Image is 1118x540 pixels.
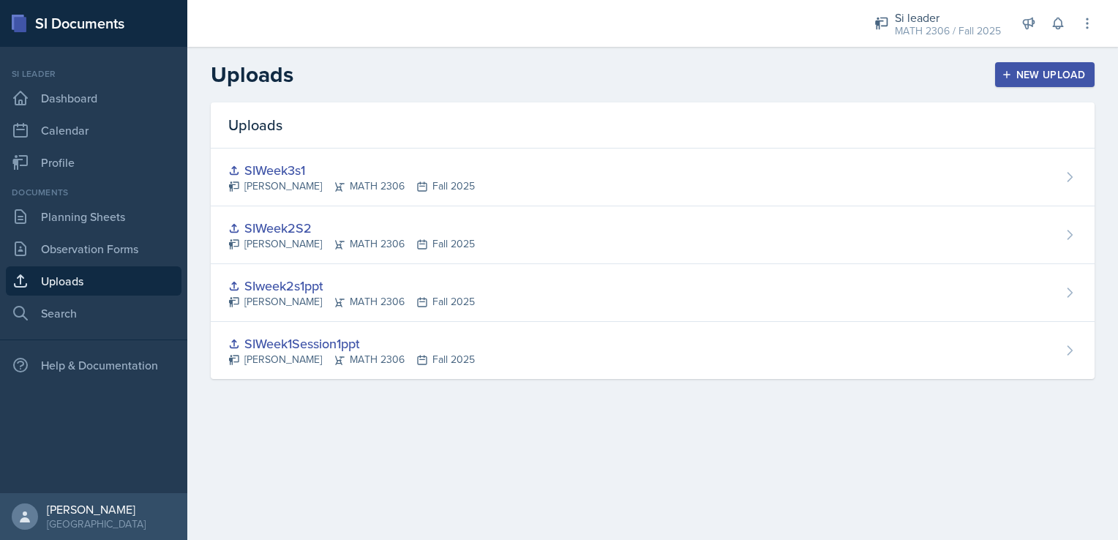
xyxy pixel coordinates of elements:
a: SIweek2s1ppt [PERSON_NAME]MATH 2306Fall 2025 [211,264,1095,322]
div: Si leader [6,67,181,80]
a: Uploads [6,266,181,296]
a: Observation Forms [6,234,181,263]
div: SIweek2s1ppt [228,276,475,296]
a: Planning Sheets [6,202,181,231]
div: SIWeek3s1 [228,160,475,180]
a: Dashboard [6,83,181,113]
div: Help & Documentation [6,350,181,380]
h2: Uploads [211,61,293,88]
button: New Upload [995,62,1095,87]
div: New Upload [1005,69,1086,80]
div: [PERSON_NAME] [47,502,146,517]
a: SIWeek3s1 [PERSON_NAME]MATH 2306Fall 2025 [211,149,1095,206]
a: Search [6,299,181,328]
div: Uploads [211,102,1095,149]
div: [PERSON_NAME] MATH 2306 Fall 2025 [228,236,475,252]
div: [PERSON_NAME] MATH 2306 Fall 2025 [228,352,475,367]
a: Calendar [6,116,181,145]
a: SIWeek2S2 [PERSON_NAME]MATH 2306Fall 2025 [211,206,1095,264]
div: Documents [6,186,181,199]
div: SIWeek2S2 [228,218,475,238]
a: SIWeek1Session1ppt [PERSON_NAME]MATH 2306Fall 2025 [211,322,1095,379]
div: [PERSON_NAME] MATH 2306 Fall 2025 [228,179,475,194]
a: Profile [6,148,181,177]
div: MATH 2306 / Fall 2025 [895,23,1001,39]
div: [GEOGRAPHIC_DATA] [47,517,146,531]
div: [PERSON_NAME] MATH 2306 Fall 2025 [228,294,475,310]
div: SIWeek1Session1ppt [228,334,475,353]
div: Si leader [895,9,1001,26]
